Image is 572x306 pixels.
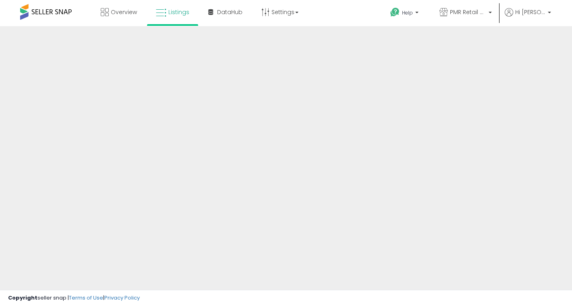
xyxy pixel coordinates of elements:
strong: Copyright [8,294,37,302]
span: Hi [PERSON_NAME] [515,8,545,16]
a: Privacy Policy [104,294,140,302]
span: Overview [111,8,137,16]
span: Listings [168,8,189,16]
span: DataHub [217,8,242,16]
a: Terms of Use [69,294,103,302]
i: Get Help [390,7,400,17]
div: seller snap | | [8,294,140,302]
span: Help [402,9,413,16]
span: PMR Retail USA LLC [450,8,486,16]
a: Hi [PERSON_NAME] [505,8,551,26]
a: Help [384,1,427,26]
